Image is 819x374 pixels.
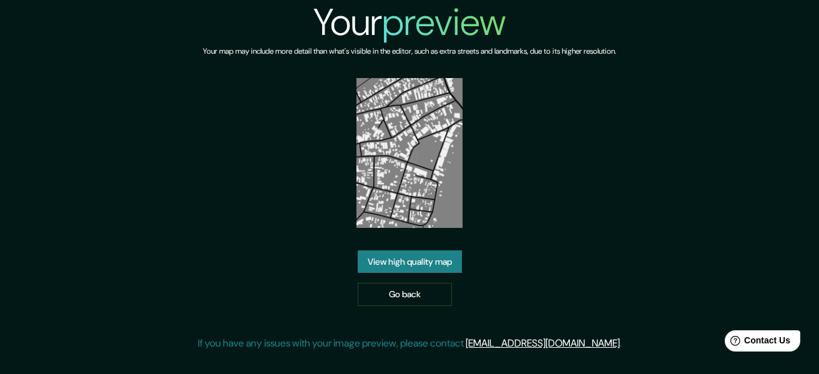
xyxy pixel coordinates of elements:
a: [EMAIL_ADDRESS][DOMAIN_NAME] [466,337,620,350]
a: Go back [358,283,452,306]
a: View high quality map [358,250,462,273]
img: created-map-preview [356,78,463,228]
p: If you have any issues with your image preview, please contact . [198,336,622,351]
h6: Your map may include more detail than what's visible in the editor, such as extra streets and lan... [203,45,616,58]
iframe: Help widget launcher [708,325,805,360]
